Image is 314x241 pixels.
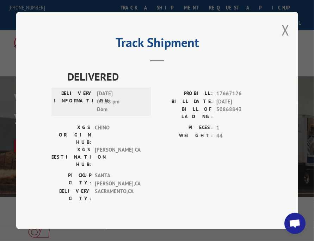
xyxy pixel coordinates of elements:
[157,106,213,120] label: BILL OF LADING:
[157,98,213,106] label: BILL DATE:
[216,124,263,132] span: 1
[95,172,142,188] span: SANTA [PERSON_NAME] , CA
[216,106,263,120] span: 50868843
[282,21,289,39] button: Close modal
[95,188,142,202] span: SACRAMENTO , CA
[51,188,91,202] label: DELIVERY CITY:
[157,90,213,98] label: PROBILL:
[51,172,91,188] label: PICKUP CITY:
[51,124,91,146] label: XGS ORIGIN HUB:
[216,98,263,106] span: [DATE]
[54,90,93,114] label: DELIVERY INFORMATION:
[157,132,213,140] label: WEIGHT:
[67,69,263,84] span: DELIVERED
[216,132,263,140] span: 44
[284,213,306,234] div: Open chat
[95,146,142,168] span: [PERSON_NAME] CA
[157,124,213,132] label: PIECES:
[51,146,91,168] label: XGS DESTINATION HUB:
[51,38,263,51] h2: Track Shipment
[95,124,142,146] span: CHINO
[97,90,144,114] span: [DATE] 04:38 pm Dom
[216,90,263,98] span: 17667126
